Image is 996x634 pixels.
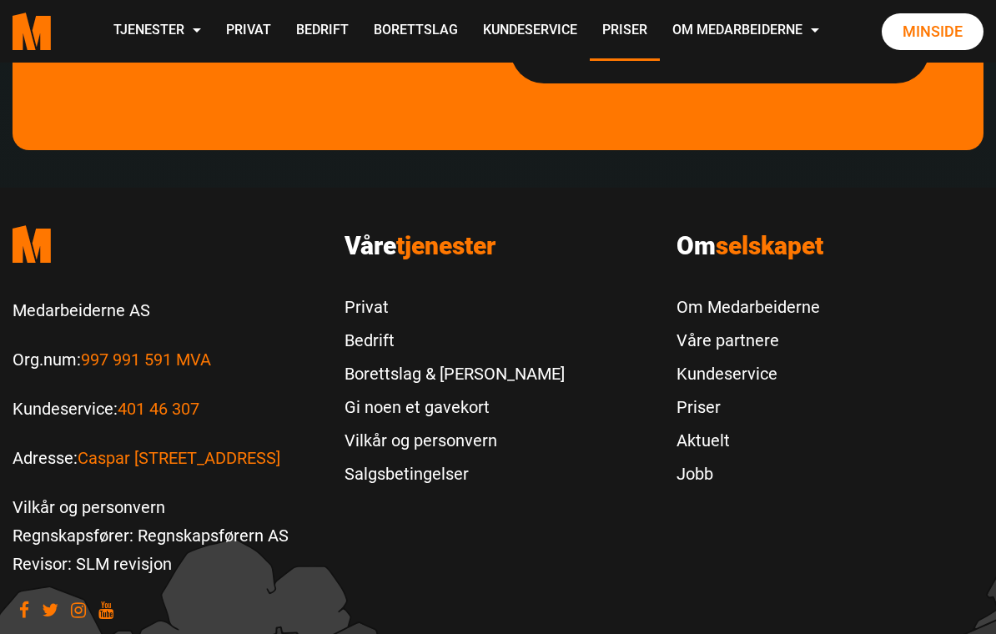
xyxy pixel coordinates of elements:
h3: Om [677,231,983,261]
a: Tjenester [101,2,214,61]
a: Revisor: SLM revisjon [13,554,172,574]
a: Priser [677,390,820,424]
a: Kundeservice [470,2,590,61]
span: selskapet [716,231,823,260]
a: Les mer om Caspar Storms vei 16, 0664 Oslo [78,448,280,468]
a: Call us to 401 46 307 [118,399,199,419]
a: Visit our Instagram [71,602,86,618]
a: Våre partnere [677,324,820,357]
a: Visit our youtube [98,602,113,618]
a: Priser [590,2,660,61]
a: Privat [345,290,565,324]
a: Gi noen et gavekort [345,390,565,424]
a: Jobb [677,457,820,491]
p: Kundeservice: [13,395,319,423]
p: Medarbeiderne AS [13,296,319,325]
a: Borettslag & [PERSON_NAME] [345,357,565,390]
a: Salgsbetingelser [345,457,565,491]
a: Bedrift [345,324,565,357]
a: Om Medarbeiderne [677,290,820,324]
a: Les mer om Org.num [81,350,211,370]
h3: Våre [345,231,651,261]
a: Bedrift [284,2,361,61]
a: Minside [882,13,983,50]
a: Om Medarbeiderne [660,2,832,61]
a: Aktuelt [677,424,820,457]
a: Vilkår og personvern [13,497,165,517]
span: tjenester [396,231,495,260]
p: Adresse: [13,444,319,472]
a: Borettslag [361,2,470,61]
a: Kundeservice [677,357,820,390]
a: Vilkår og personvern [345,424,565,457]
a: Visit our Facebook [19,602,29,618]
a: Medarbeiderne start [13,213,319,275]
p: Org.num: [13,345,319,374]
a: Visit our Twitter [42,602,58,618]
a: Privat [214,2,284,61]
a: Regnskapsfører: Regnskapsførern AS [13,526,289,546]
